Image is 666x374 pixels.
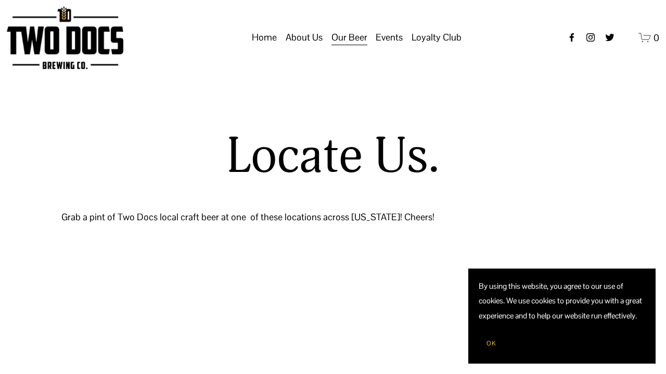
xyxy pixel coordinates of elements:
a: folder dropdown [286,28,323,47]
a: instagram-unauth [585,32,596,43]
a: folder dropdown [331,28,367,47]
h1: Locate Us. [144,129,522,184]
a: Home [252,28,277,47]
span: Our Beer [331,29,367,46]
span: 0 [654,32,659,44]
p: By using this website, you agree to our use of cookies. We use cookies to provide you with a grea... [479,279,645,323]
section: Cookie banner [468,269,656,364]
a: Facebook [567,32,577,43]
span: Events [376,29,403,46]
a: twitter-unauth [605,32,615,43]
a: folder dropdown [412,28,462,47]
p: Grab a pint of Two Docs local craft beer at one of these locations across [US_STATE]! Cheers! [61,208,605,226]
span: About Us [286,29,323,46]
span: OK [486,339,496,348]
span: Loyalty Club [412,29,462,46]
a: folder dropdown [376,28,403,47]
img: Two Docs Brewing Co. [7,6,123,69]
button: OK [479,333,504,353]
a: 0 items in cart [638,31,660,44]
